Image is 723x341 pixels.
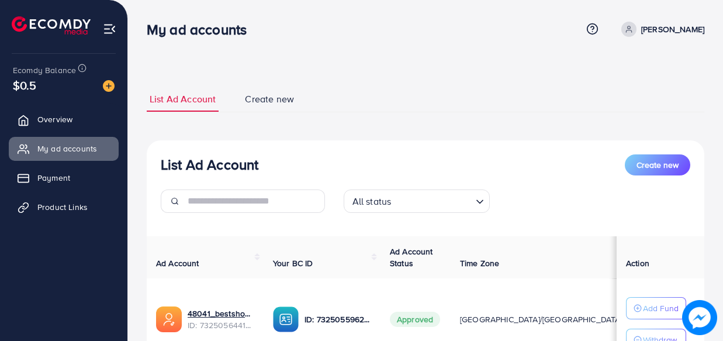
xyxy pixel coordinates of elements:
[37,201,88,213] span: Product Links
[37,113,72,125] span: Overview
[460,257,499,269] span: Time Zone
[625,154,690,175] button: Create new
[188,308,254,319] a: 48041_bestshoppingg_1705497623891
[150,92,216,106] span: List Ad Account
[13,64,76,76] span: Ecomdy Balance
[641,22,704,36] p: [PERSON_NAME]
[161,156,258,173] h3: List Ad Account
[37,172,70,184] span: Payment
[9,166,119,190] a: Payment
[344,190,490,213] div: Search for option
[9,195,119,219] a: Product Links
[636,159,679,171] span: Create new
[390,246,433,269] span: Ad Account Status
[643,301,679,315] p: Add Fund
[156,306,182,332] img: ic-ads-acc.e4c84228.svg
[37,143,97,154] span: My ad accounts
[305,312,371,326] p: ID: 7325055962186809345
[12,16,91,35] img: logo
[682,300,717,335] img: image
[188,319,254,331] span: ID: 7325056441981730818
[13,77,37,94] span: $0.5
[350,193,394,210] span: All status
[390,312,440,327] span: Approved
[617,22,704,37] a: [PERSON_NAME]
[9,137,119,160] a: My ad accounts
[156,257,199,269] span: Ad Account
[147,21,256,38] h3: My ad accounts
[626,257,649,269] span: Action
[460,314,622,325] span: [GEOGRAPHIC_DATA]/[GEOGRAPHIC_DATA]
[626,297,686,319] button: Add Fund
[273,257,313,269] span: Your BC ID
[9,108,119,131] a: Overview
[103,22,116,36] img: menu
[103,80,115,92] img: image
[395,191,471,210] input: Search for option
[273,306,299,332] img: ic-ba-acc.ded83a64.svg
[188,308,254,332] div: <span class='underline'>48041_bestshoppingg_1705497623891</span></br>7325056441981730818
[245,92,294,106] span: Create new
